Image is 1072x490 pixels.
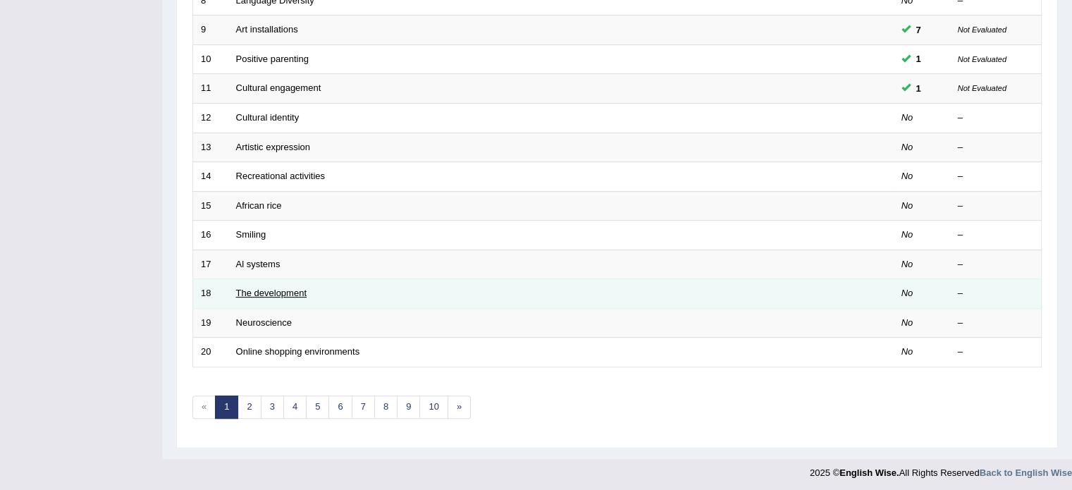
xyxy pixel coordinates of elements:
small: Not Evaluated [958,55,1006,63]
div: – [958,200,1034,213]
a: Online shopping environments [236,346,360,357]
span: You can still take this question [911,23,927,37]
a: Back to English Wise [980,467,1072,478]
a: Al systems [236,259,281,269]
a: 1 [215,396,238,419]
small: Not Evaluated [958,84,1006,92]
td: 20 [193,338,228,367]
a: Cultural engagement [236,82,321,93]
td: 19 [193,308,228,338]
div: – [958,258,1034,271]
a: » [448,396,471,419]
a: Smiling [236,229,266,240]
div: – [958,345,1034,359]
a: 7 [352,396,375,419]
td: 15 [193,191,228,221]
a: 6 [328,396,352,419]
a: 2 [238,396,261,419]
td: 12 [193,103,228,133]
a: Art installations [236,24,298,35]
div: – [958,111,1034,125]
a: Artistic expression [236,142,310,152]
td: 10 [193,44,228,74]
td: 13 [193,133,228,162]
a: 3 [261,396,284,419]
em: No [901,317,913,328]
em: No [901,259,913,269]
a: African rice [236,200,282,211]
a: Positive parenting [236,54,309,64]
a: Recreational activities [236,171,325,181]
em: No [901,142,913,152]
td: 14 [193,162,228,192]
td: 9 [193,16,228,45]
em: No [901,346,913,357]
a: 10 [419,396,448,419]
span: You can still take this question [911,81,927,96]
div: – [958,317,1034,330]
a: 4 [283,396,307,419]
div: 2025 © All Rights Reserved [810,459,1072,479]
a: 5 [306,396,329,419]
a: The development [236,288,307,298]
a: Cultural identity [236,112,300,123]
td: 18 [193,279,228,309]
div: – [958,287,1034,300]
td: 11 [193,74,228,104]
div: – [958,228,1034,242]
em: No [901,171,913,181]
small: Not Evaluated [958,25,1006,34]
span: You can still take this question [911,51,927,66]
em: No [901,200,913,211]
a: 9 [397,396,420,419]
a: Neuroscience [236,317,292,328]
td: 16 [193,221,228,250]
strong: English Wise. [839,467,899,478]
span: « [192,396,216,419]
div: – [958,170,1034,183]
td: 17 [193,250,228,279]
div: – [958,141,1034,154]
em: No [901,288,913,298]
em: No [901,112,913,123]
em: No [901,229,913,240]
a: 8 [374,396,398,419]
